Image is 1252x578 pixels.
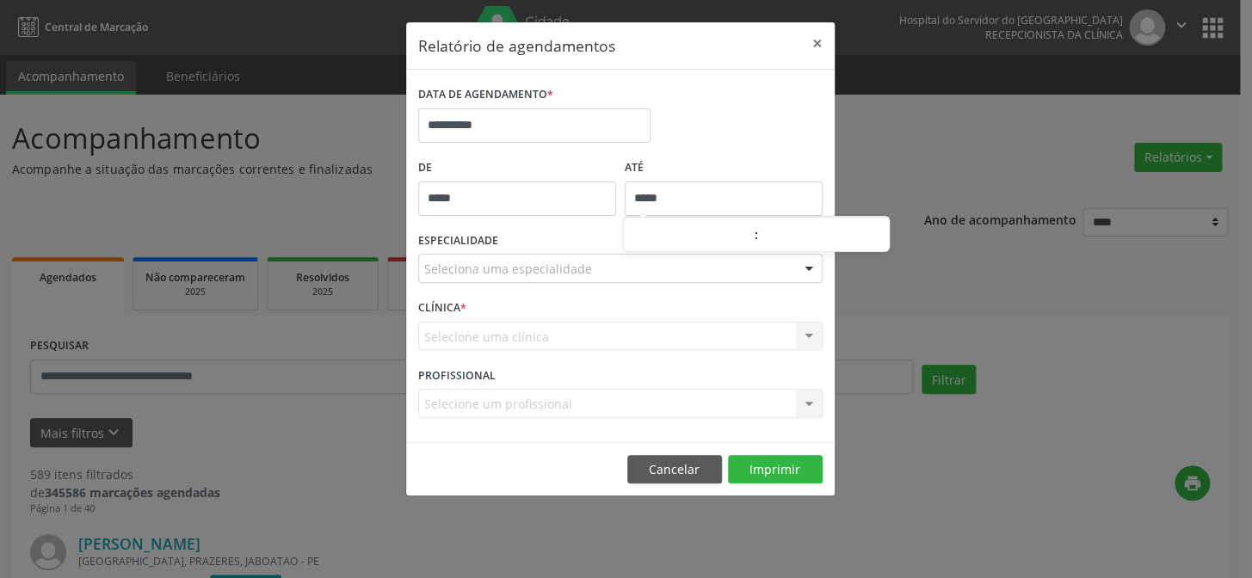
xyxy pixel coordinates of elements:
[800,22,835,65] button: Close
[625,155,823,181] label: ATÉ
[759,218,889,253] input: Minute
[627,455,722,484] button: Cancelar
[418,295,466,322] label: CLÍNICA
[418,34,615,57] h5: Relatório de agendamentos
[728,455,823,484] button: Imprimir
[624,218,754,253] input: Hour
[418,228,498,255] label: ESPECIALIDADE
[418,362,496,389] label: PROFISSIONAL
[754,218,759,252] span: :
[418,82,553,108] label: DATA DE AGENDAMENTO
[418,155,616,181] label: De
[424,260,592,278] span: Seleciona uma especialidade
